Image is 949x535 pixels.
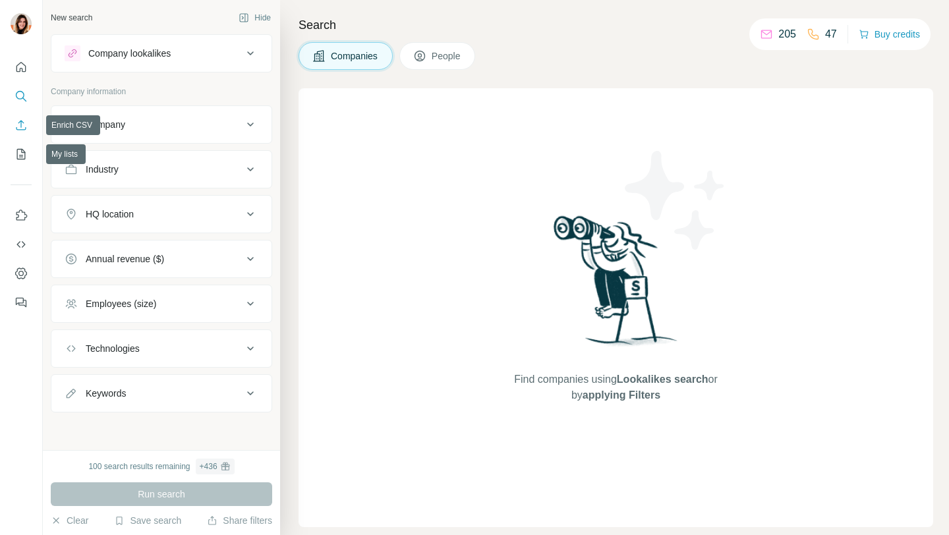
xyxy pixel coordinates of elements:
[51,288,272,320] button: Employees (size)
[617,374,708,385] span: Lookalikes search
[11,204,32,227] button: Use Surfe on LinkedIn
[229,8,280,28] button: Hide
[432,49,462,63] span: People
[200,461,217,472] div: + 436
[51,109,272,140] button: Company
[859,25,920,43] button: Buy credits
[51,154,272,185] button: Industry
[86,387,126,400] div: Keywords
[51,243,272,275] button: Annual revenue ($)
[510,372,721,403] span: Find companies using or by
[51,198,272,230] button: HQ location
[88,459,234,474] div: 100 search results remaining
[51,378,272,409] button: Keywords
[778,26,796,42] p: 205
[331,49,379,63] span: Companies
[114,514,181,527] button: Save search
[51,333,272,364] button: Technologies
[11,291,32,314] button: Feedback
[51,86,272,98] p: Company information
[51,12,92,24] div: New search
[11,233,32,256] button: Use Surfe API
[86,118,125,131] div: Company
[11,84,32,108] button: Search
[86,208,134,221] div: HQ location
[51,38,272,69] button: Company lookalikes
[548,212,685,359] img: Surfe Illustration - Woman searching with binoculars
[207,514,272,527] button: Share filters
[86,297,156,310] div: Employees (size)
[299,16,933,34] h4: Search
[86,342,140,355] div: Technologies
[11,13,32,34] img: Avatar
[11,262,32,285] button: Dashboard
[86,252,164,266] div: Annual revenue ($)
[11,113,32,137] button: Enrich CSV
[88,47,171,60] div: Company lookalikes
[11,142,32,166] button: My lists
[51,514,88,527] button: Clear
[86,163,119,176] div: Industry
[11,55,32,79] button: Quick start
[825,26,837,42] p: 47
[616,141,735,260] img: Surfe Illustration - Stars
[583,389,660,401] span: applying Filters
